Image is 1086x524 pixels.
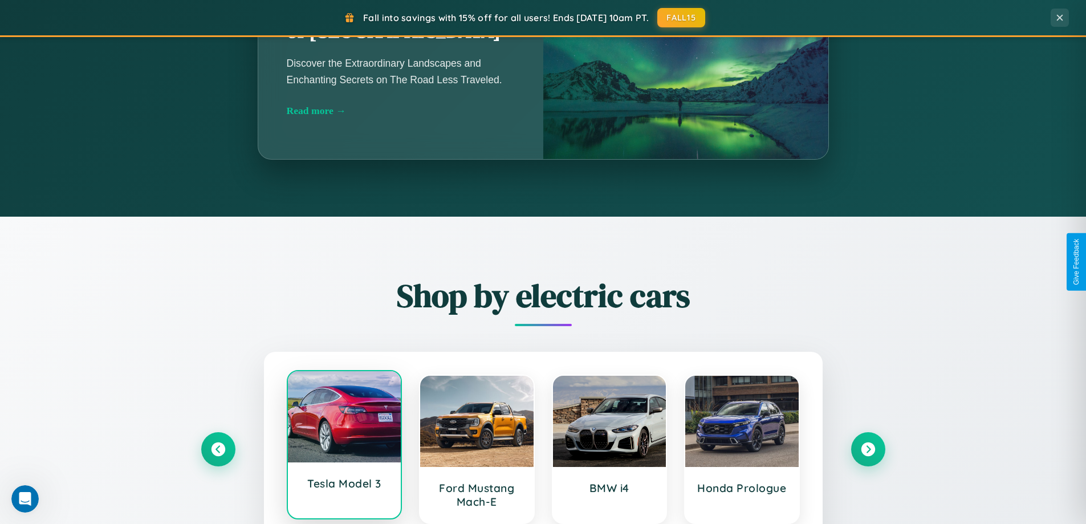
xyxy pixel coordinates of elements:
h3: Tesla Model 3 [299,477,390,490]
button: FALL15 [657,8,705,27]
div: Give Feedback [1072,239,1080,285]
iframe: Intercom live chat [11,485,39,513]
h2: Shop by electric cars [201,274,885,318]
h3: Honda Prologue [697,481,787,495]
h3: Ford Mustang Mach-E [432,481,522,509]
div: Read more → [287,105,515,117]
span: Fall into savings with 15% off for all users! Ends [DATE] 10am PT. [363,12,649,23]
p: Discover the Extraordinary Landscapes and Enchanting Secrets on The Road Less Traveled. [287,55,515,87]
h3: BMW i4 [564,481,655,495]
